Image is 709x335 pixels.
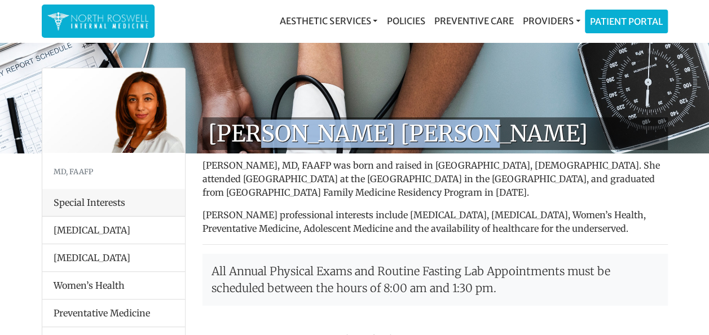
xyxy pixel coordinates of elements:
[42,217,185,244] li: [MEDICAL_DATA]
[202,208,668,235] p: [PERSON_NAME] professional interests include [MEDICAL_DATA], [MEDICAL_DATA], Women’s Health, Prev...
[42,271,185,299] li: Women’s Health
[202,117,668,150] h1: [PERSON_NAME] [PERSON_NAME]
[202,158,668,199] p: [PERSON_NAME], MD, FAAFP was born and raised in [GEOGRAPHIC_DATA], [DEMOGRAPHIC_DATA]. She attend...
[54,167,93,176] small: MD, FAAFP
[382,10,429,32] a: Policies
[275,10,382,32] a: Aesthetic Services
[518,10,584,32] a: Providers
[42,244,185,272] li: [MEDICAL_DATA]
[585,10,667,33] a: Patient Portal
[42,299,185,327] li: Preventative Medicine
[47,10,149,32] img: North Roswell Internal Medicine
[42,68,185,153] img: Dr. Farah Mubarak Ali MD, FAAFP
[429,10,518,32] a: Preventive Care
[42,189,185,217] div: Special Interests
[202,254,668,306] p: All Annual Physical Exams and Routine Fasting Lab Appointments must be scheduled between the hour...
